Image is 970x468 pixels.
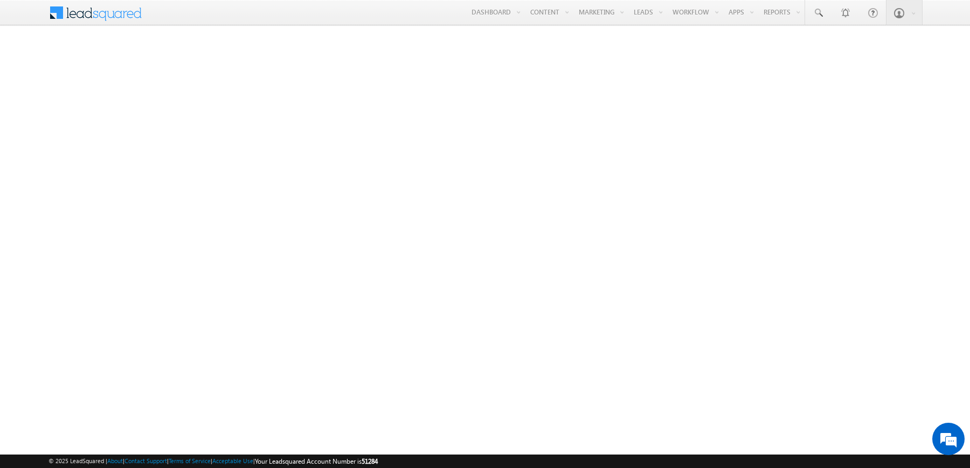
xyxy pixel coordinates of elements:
a: About [107,457,123,464]
span: © 2025 LeadSquared | | | | | [48,456,378,466]
a: Terms of Service [169,457,211,464]
a: Acceptable Use [212,457,253,464]
span: Your Leadsquared Account Number is [255,457,378,465]
a: Contact Support [124,457,167,464]
span: 51284 [362,457,378,465]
